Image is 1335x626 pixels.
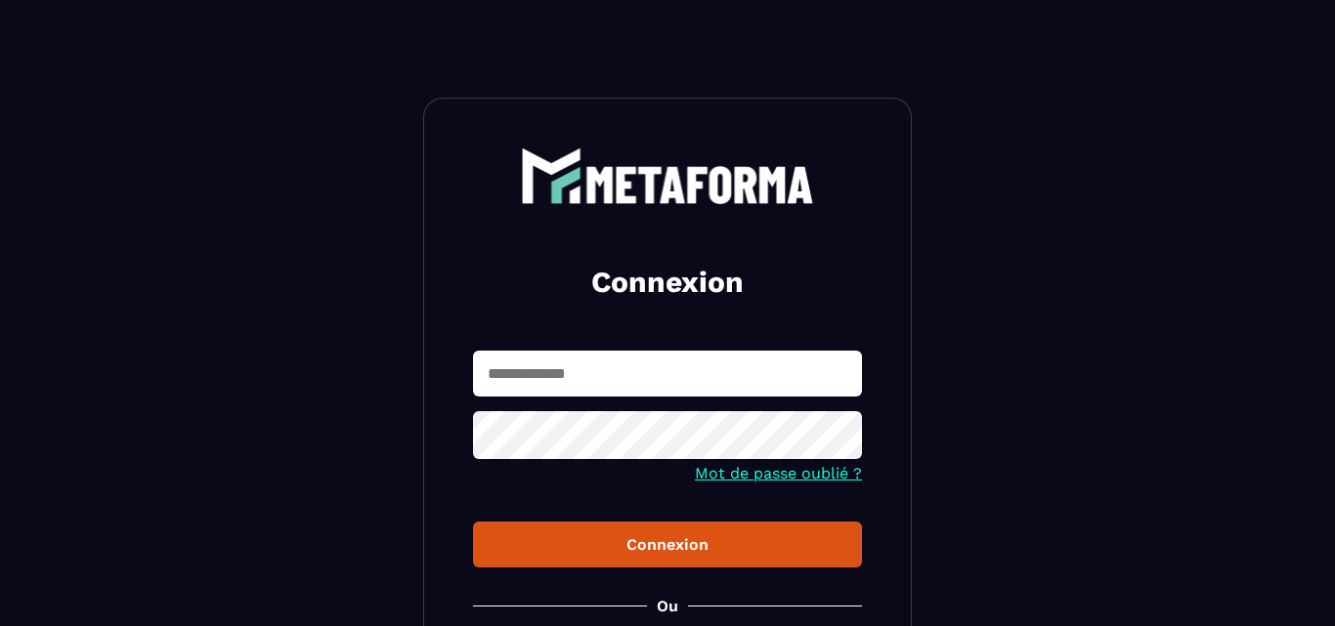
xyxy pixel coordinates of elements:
img: logo [521,147,814,204]
h2: Connexion [496,263,839,302]
p: Ou [657,597,678,615]
a: Mot de passe oublié ? [695,464,862,482]
button: Connexion [473,522,862,567]
div: Connexion [489,535,846,554]
a: logo [473,147,862,204]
